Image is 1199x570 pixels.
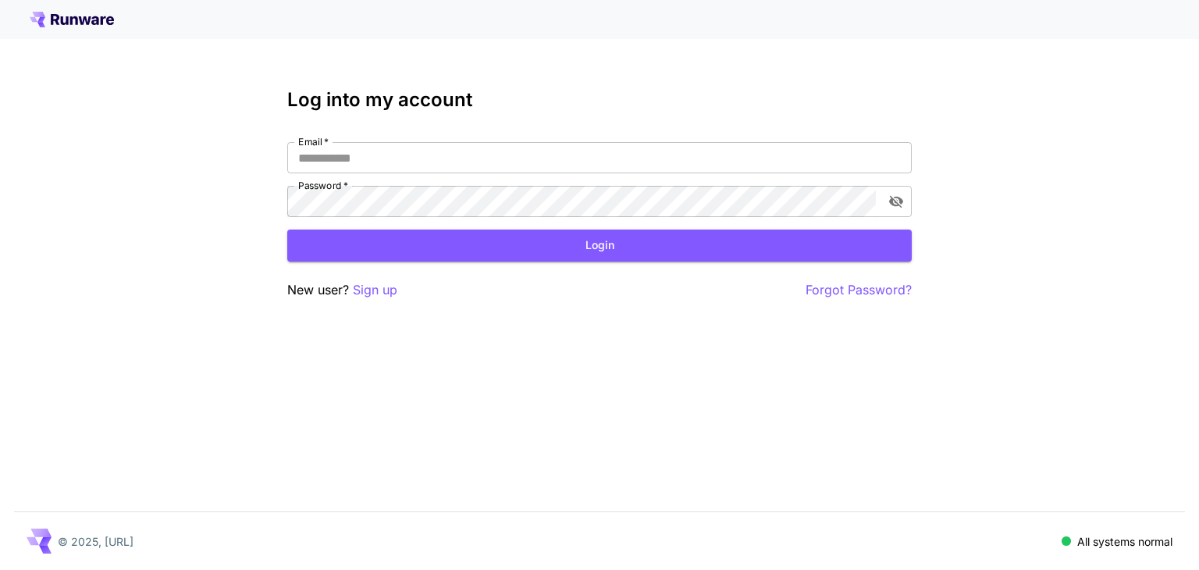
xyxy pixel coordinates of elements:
[1077,533,1172,550] p: All systems normal
[298,135,329,148] label: Email
[58,533,133,550] p: © 2025, [URL]
[287,89,912,111] h3: Log into my account
[298,179,348,192] label: Password
[287,230,912,262] button: Login
[882,187,910,216] button: toggle password visibility
[287,280,397,300] p: New user?
[353,280,397,300] button: Sign up
[806,280,912,300] button: Forgot Password?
